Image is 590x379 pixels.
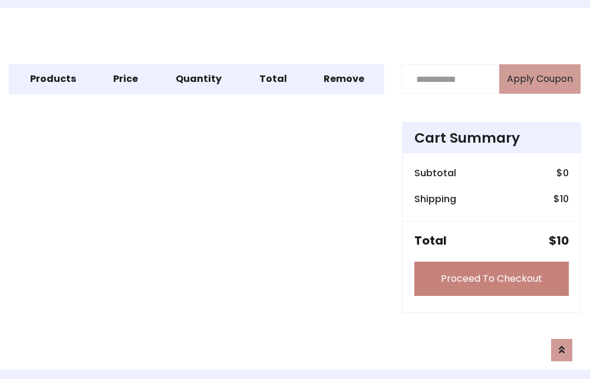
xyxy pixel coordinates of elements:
span: 10 [560,192,569,206]
h6: Shipping [414,193,456,205]
th: Quantity [154,65,242,94]
h5: $ [549,233,569,248]
th: Total [242,65,304,94]
h6: Subtotal [414,167,456,179]
span: 10 [556,232,569,249]
th: Products [9,65,97,94]
h5: Total [414,233,447,248]
a: Proceed To Checkout [414,262,569,296]
span: 0 [563,166,569,180]
th: Price [97,65,154,94]
th: Remove [304,65,384,94]
button: Apply Coupon [499,64,581,94]
h6: $ [556,167,569,179]
h4: Cart Summary [414,130,569,146]
h6: $ [553,193,569,205]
